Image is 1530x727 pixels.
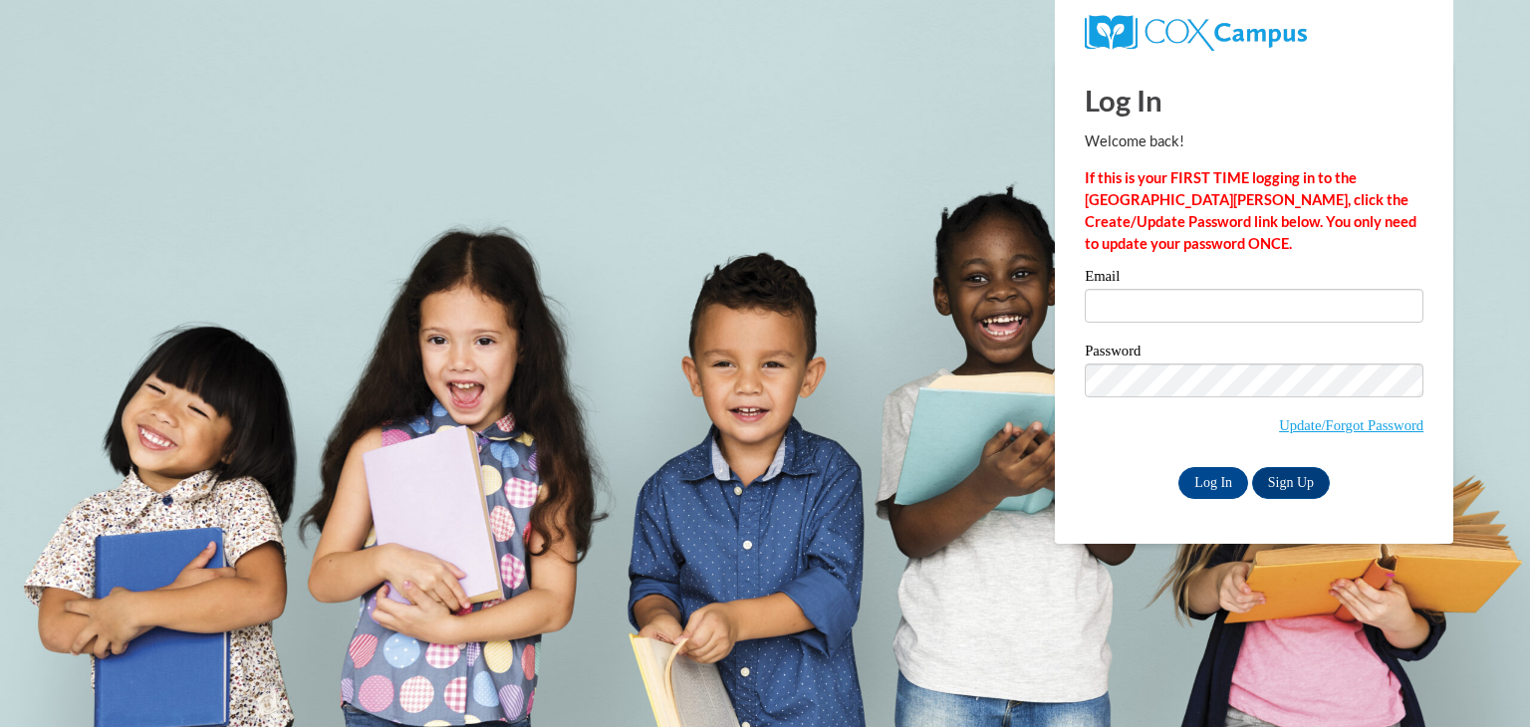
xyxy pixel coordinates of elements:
[1085,344,1423,363] label: Password
[1178,467,1248,499] input: Log In
[1085,269,1423,289] label: Email
[1252,467,1330,499] a: Sign Up
[1085,169,1416,252] strong: If this is your FIRST TIME logging in to the [GEOGRAPHIC_DATA][PERSON_NAME], click the Create/Upd...
[1085,23,1307,40] a: COX Campus
[1085,130,1423,152] p: Welcome back!
[1085,80,1423,121] h1: Log In
[1279,417,1423,433] a: Update/Forgot Password
[1085,15,1307,51] img: COX Campus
